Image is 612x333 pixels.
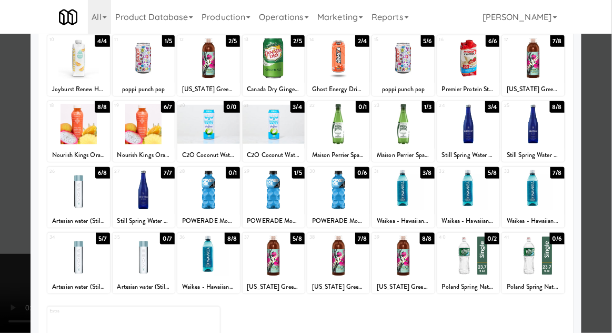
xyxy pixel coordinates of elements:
[372,35,434,96] div: 155/6poppi punch pop
[95,35,109,47] div: 4/4
[177,101,239,162] div: 200/0C2O Coconut Water
[49,149,108,162] div: Nourish Kings Orange, Mango, Pineapple, Dragon Fruit-Sea [PERSON_NAME]
[113,280,175,293] div: Artesian water (Still) Bottle,16.91 Fl Oz
[307,280,369,293] div: [US_STATE] Green Tea with [MEDICAL_DATA] and Honey
[439,167,468,176] div: 32
[372,83,434,96] div: poppi punch pop
[245,167,274,176] div: 29
[504,214,563,228] div: Waikea - Hawaiian Volcanic Water - 500 Ml Bottle
[179,35,208,44] div: 12
[113,83,175,96] div: poppi punch pop
[243,167,305,228] div: 291/5POWERADE Mountain [PERSON_NAME] Blast Sports Drink
[372,149,434,162] div: Maison Perrier Sparkling Water
[502,233,564,293] div: 410/6Poland Spring Natural -Sport Bottle
[115,35,144,44] div: 11
[243,149,305,162] div: C2O Coconut Water
[437,167,499,228] div: 325/8Waikea - Hawaiian Volcanic Water - 500 Ml Bottle
[115,101,144,110] div: 19
[437,233,499,293] div: 400/2Poland Spring Natural -Sport Bottle
[374,101,403,110] div: 23
[49,307,134,316] div: Extra
[245,101,274,110] div: 21
[502,101,564,162] div: 258/8Still Spring Water 12 oz. Bottle
[374,35,403,44] div: 15
[47,167,109,228] div: 266/8Artesian water (Still) Bottle,16.91 Fl Oz
[439,280,498,293] div: Poland Spring Natural -Sport Bottle
[95,101,109,113] div: 8/8
[504,233,533,242] div: 41
[550,35,565,47] div: 7/8
[177,35,239,96] div: 122/5[US_STATE] Green Tea with [MEDICAL_DATA] and Honey
[179,83,238,96] div: [US_STATE] Green Tea with [MEDICAL_DATA] and Honey
[179,280,238,293] div: Waikea - Hawaiian Volcanic Water - 500 Ml Bottle
[372,280,434,293] div: [US_STATE] Green Tea with [MEDICAL_DATA] and Honey
[307,167,369,228] div: 300/6POWERADE Mountain [PERSON_NAME] Blast Sports Drink
[113,101,175,162] div: 196/7Nourish Kings Orange, Mango, Pineapple, Dragon Fruit-Sea [PERSON_NAME]
[309,233,338,242] div: 38
[160,233,175,244] div: 0/7
[307,35,369,96] div: 142/4Ghost Energy Drink Peaches 16 fl oz
[47,101,109,162] div: 188/8Nourish Kings Orange, Mango, Pineapple, Dragon Fruit-Sea [PERSON_NAME]
[502,83,564,96] div: [US_STATE] Green Tea with [MEDICAL_DATA] and Honey
[113,35,175,96] div: 111/5poppi punch pop
[421,35,435,47] div: 5/6
[49,214,108,228] div: Artesian water (Still) Bottle,16.91 Fl Oz
[47,83,109,96] div: Joyburst Renew Hydration Peach
[550,167,565,179] div: 7/8
[422,101,435,113] div: 1/3
[47,280,109,293] div: Artesian water (Still) Bottle,16.91 Fl Oz
[177,167,239,228] div: 280/1POWERADE Mountain [PERSON_NAME] Blast Sports Drink
[95,167,109,179] div: 6/8
[47,35,109,96] div: 104/4Joyburst Renew Hydration Peach
[502,167,564,228] div: 337/8Waikea - Hawaiian Volcanic Water - 500 Ml Bottle
[437,214,499,228] div: Waikea - Hawaiian Volcanic Water - 500 Ml Bottle
[244,83,303,96] div: Canada Dry Ginger Ale
[225,233,239,244] div: 8/8
[115,167,144,176] div: 27
[291,35,305,47] div: 2/5
[420,233,435,244] div: 8/8
[355,167,369,179] div: 0/6
[290,233,305,244] div: 5/8
[504,101,533,110] div: 25
[307,233,369,293] div: 387/8[US_STATE] Green Tea with [MEDICAL_DATA] and Honey
[309,35,338,44] div: 14
[437,35,499,96] div: 166/6Premier Protein Strawberries & Cream Protein Shake 11 fl. oz.
[177,149,239,162] div: C2O Coconut Water
[244,280,303,293] div: [US_STATE] Green Tea with [MEDICAL_DATA] and Honey
[374,233,403,242] div: 39
[372,101,434,162] div: 231/3Maison Perrier Sparkling Water
[309,101,338,110] div: 22
[243,83,305,96] div: Canada Dry Ginger Ale
[307,149,369,162] div: Maison Perrier Sparkling Water
[374,214,433,228] div: Waikea - Hawaiian Volcanic Water - 500 Ml Bottle
[224,101,239,113] div: 0/0
[243,280,305,293] div: [US_STATE] Green Tea with [MEDICAL_DATA] and Honey
[114,83,173,96] div: poppi punch pop
[161,167,175,179] div: 7/7
[307,83,369,96] div: Ghost Energy Drink Peaches 16 fl oz
[243,214,305,228] div: POWERADE Mountain [PERSON_NAME] Blast Sports Drink
[439,149,498,162] div: Still Spring Water 12 oz. Bottle
[437,280,499,293] div: Poland Spring Natural -Sport Bottle
[309,167,338,176] div: 30
[243,35,305,96] div: 132/5Canada Dry Ginger Ale
[502,280,564,293] div: Poland Spring Natural -Sport Bottle
[374,83,433,96] div: poppi punch pop
[502,149,564,162] div: Still Spring Water 12 oz. Bottle
[504,83,563,96] div: [US_STATE] Green Tea with [MEDICAL_DATA] and Honey
[49,83,108,96] div: Joyburst Renew Hydration Peach
[439,101,468,110] div: 24
[115,233,144,242] div: 35
[372,233,434,293] div: 398/8[US_STATE] Green Tea with [MEDICAL_DATA] and Honey
[226,167,239,179] div: 0/1
[437,101,499,162] div: 243/4Still Spring Water 12 oz. Bottle
[114,214,173,228] div: Still Spring Water 12 oz. Bottle
[356,101,369,113] div: 0/1
[290,101,305,113] div: 3/4
[550,233,565,244] div: 0/6
[309,149,368,162] div: Maison Perrier Sparkling Water
[486,35,499,47] div: 6/6
[374,167,403,176] div: 31
[177,233,239,293] div: 368/8Waikea - Hawaiian Volcanic Water - 500 Ml Bottle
